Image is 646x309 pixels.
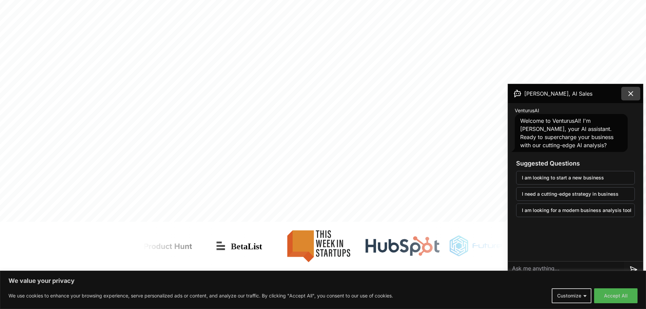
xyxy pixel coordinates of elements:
img: This Week in Startups [274,225,357,268]
span: VenturusAI [515,107,539,114]
button: I need a cutting-edge strategy in business [516,187,635,201]
h3: Suggested Questions [516,159,635,168]
button: Accept All [594,288,638,303]
img: Futuretools [442,225,529,268]
img: Product Hunt [106,225,202,268]
img: Hubspot [362,236,436,256]
p: We use cookies to enhance your browsing experience, serve personalized ads or content, and analyz... [8,292,393,300]
span: [PERSON_NAME], AI Sales [524,90,592,98]
span: Welcome to VenturusAI! I'm [PERSON_NAME], your AI assistant. Ready to supercharge your business w... [520,117,613,149]
img: Betalist [208,236,269,256]
button: I am looking for a modern business analysis tool [516,204,635,217]
button: I am looking to start a new business [516,171,635,185]
button: Customize [552,288,591,303]
p: We value your privacy [8,277,638,285]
